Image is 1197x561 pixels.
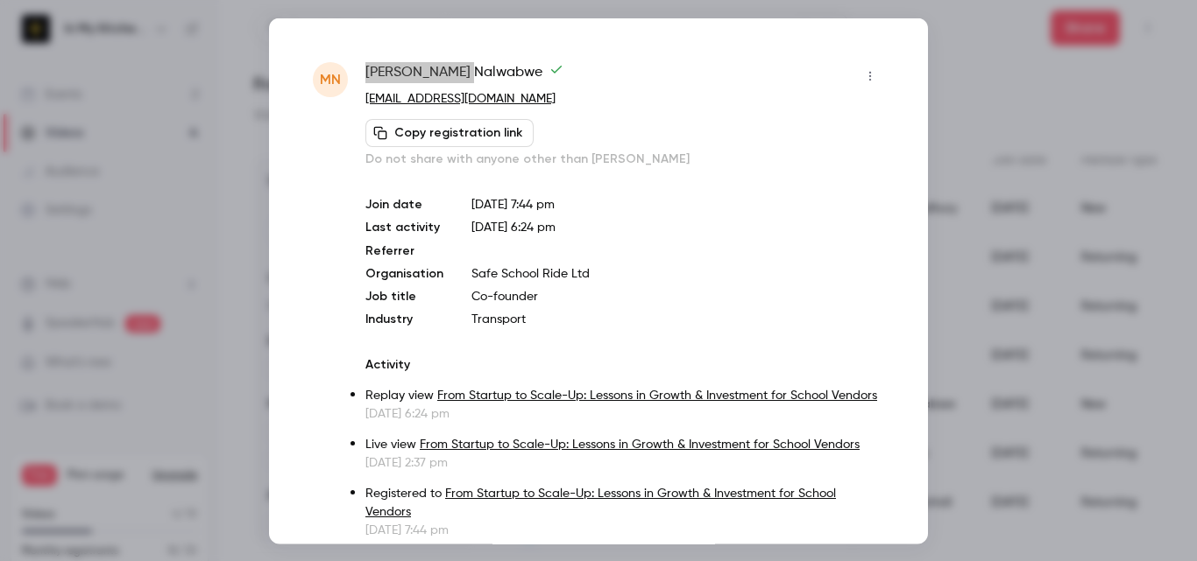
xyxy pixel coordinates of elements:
[365,521,884,538] p: [DATE] 7:44 pm
[365,195,443,213] p: Join date
[365,487,836,517] a: From Startup to Scale-Up: Lessons in Growth & Investment for School Vendors
[365,61,563,89] span: [PERSON_NAME] Nalwabwe
[365,218,443,236] p: Last activity
[365,264,443,282] p: Organisation
[365,92,556,104] a: [EMAIL_ADDRESS][DOMAIN_NAME]
[365,310,443,327] p: Industry
[471,264,884,282] p: Safe School Ride Ltd
[365,287,443,305] p: Job title
[365,484,884,521] p: Registered to
[365,355,884,373] p: Activity
[437,389,877,401] a: From Startup to Scale-Up: Lessons in Growth & Investment for School Vendors
[320,68,341,89] span: MN
[471,310,884,327] p: Transport
[365,435,884,453] p: Live view
[471,287,884,305] p: Co-founder
[365,242,443,259] p: Referrer
[365,386,884,404] p: Replay view
[365,118,534,146] button: Copy registration link
[471,221,556,233] span: [DATE] 6:24 pm
[365,150,884,167] p: Do not share with anyone other than [PERSON_NAME]
[420,438,860,450] a: From Startup to Scale-Up: Lessons in Growth & Investment for School Vendors
[365,404,884,422] p: [DATE] 6:24 pm
[471,195,884,213] p: [DATE] 7:44 pm
[365,453,884,471] p: [DATE] 2:37 pm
